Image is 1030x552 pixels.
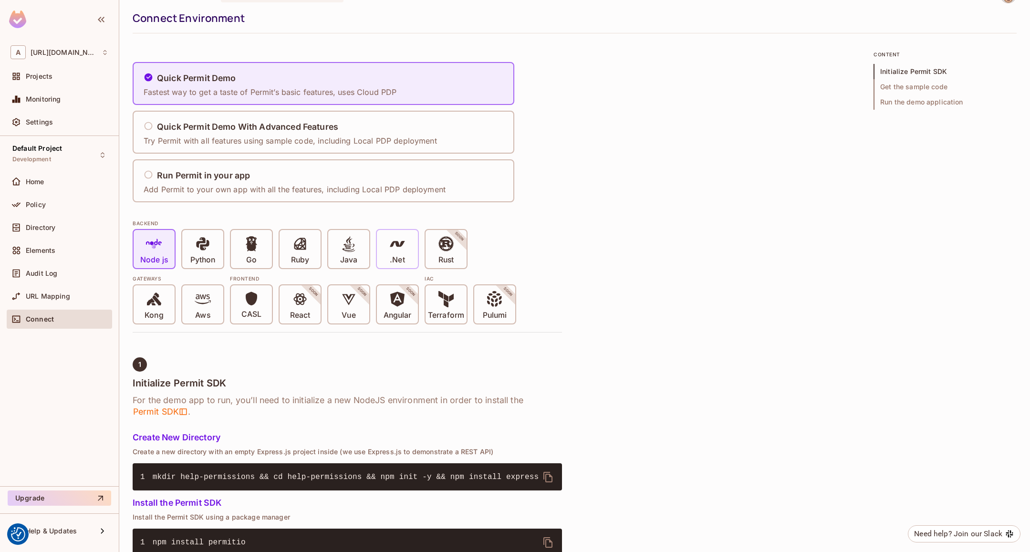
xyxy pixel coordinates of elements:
span: SOON [441,218,478,255]
div: IAC [425,275,516,282]
p: Try Permit with all features using sample code, including Local PDP deployment [144,135,437,146]
span: SOON [343,273,381,311]
span: SOON [295,273,332,311]
span: mkdir help-permissions && cd help-permissions && npm init -y && npm install express [153,473,539,481]
span: 1 [140,537,153,548]
span: A [10,45,26,59]
span: Default Project [12,145,62,152]
p: Java [340,255,357,265]
p: Vue [342,311,355,320]
p: Kong [145,311,163,320]
img: Revisit consent button [11,527,25,542]
span: Initialize Permit SDK [874,64,1017,79]
span: Development [12,156,51,163]
span: Projects [26,73,52,80]
img: SReyMgAAAABJRU5ErkJggg== [9,10,26,28]
p: Angular [384,311,412,320]
span: Connect [26,315,54,323]
button: delete [537,466,560,489]
p: Fastest way to get a taste of Permit’s basic features, uses Cloud PDP [144,87,396,97]
span: Monitoring [26,95,61,103]
h5: Run Permit in your app [157,171,250,180]
span: Elements [26,247,55,254]
p: Install the Permit SDK using a package manager [133,513,562,521]
p: CASL [241,310,261,319]
span: Get the sample code [874,79,1017,94]
span: Help & Updates [26,527,77,535]
span: Settings [26,118,53,126]
h6: For the demo app to run, you’ll need to initialize a new NodeJS environment in order to install t... [133,395,562,417]
span: Audit Log [26,270,57,277]
h5: Quick Permit Demo [157,73,236,83]
p: Rust [438,255,454,265]
div: Frontend [230,275,419,282]
p: Aws [195,311,210,320]
p: Node js [140,255,168,265]
span: URL Mapping [26,292,70,300]
h5: Install the Permit SDK [133,498,562,508]
span: 1 [138,361,141,368]
p: Add Permit to your own app with all the features, including Local PDP deployment [144,184,446,195]
button: Consent Preferences [11,527,25,542]
div: Connect Environment [133,11,1012,25]
span: Directory [26,224,55,231]
span: Run the demo application [874,94,1017,110]
p: Pulumi [483,311,507,320]
span: SOON [489,273,527,311]
p: Terraform [428,311,464,320]
p: Ruby [291,255,309,265]
span: Policy [26,201,46,208]
h4: Initialize Permit SDK [133,377,562,389]
span: Workspace: amiplastics_test.com [31,49,97,56]
div: Gateways [133,275,224,282]
div: Need help? Join our Slack [914,528,1002,540]
span: SOON [392,273,429,311]
span: Permit SDK [133,406,188,417]
h5: Create New Directory [133,433,562,442]
button: Upgrade [8,490,111,506]
p: content [874,51,1017,58]
p: Go [246,255,257,265]
p: .Net [390,255,405,265]
div: BACKEND [133,219,562,227]
span: npm install permitio [153,538,246,547]
span: Home [26,178,44,186]
p: Create a new directory with an empty Express.js project inside (we use Express.js to demonstrate ... [133,448,562,456]
p: React [290,311,310,320]
span: 1 [140,471,153,483]
h5: Quick Permit Demo With Advanced Features [157,122,338,132]
p: Python [190,255,215,265]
